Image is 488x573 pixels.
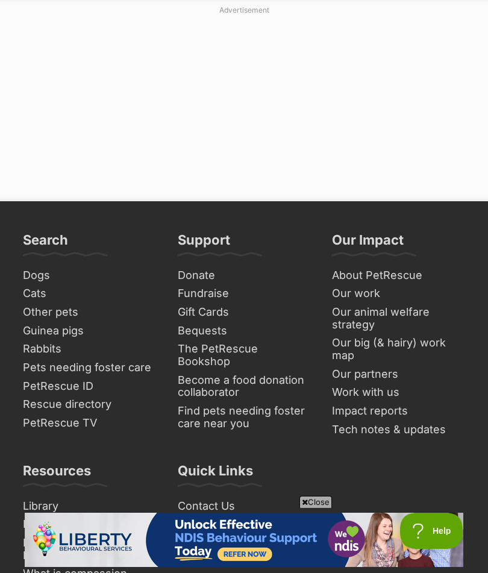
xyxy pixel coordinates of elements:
a: Find pets needing foster care near you [173,402,316,433]
a: PetRescue ID [18,377,161,396]
a: Rescue directory [18,395,161,414]
a: FAQ [18,515,161,534]
a: Our big (& hairy) work map [327,334,470,365]
a: How to Find the Right Dog Trainer [18,534,161,565]
a: Cats [18,284,161,303]
a: Other pets [18,303,161,322]
a: The PetRescue Bookshop [173,340,316,371]
a: Donate [173,266,316,285]
img: consumer-privacy-logo.png [1,1,11,11]
a: Contact Us [173,497,316,516]
a: Gift Cards [173,303,316,322]
h3: Search [23,231,68,255]
iframe: Advertisement [25,513,463,567]
a: Library [18,497,161,516]
a: Become a food donation collaborator [173,371,316,402]
a: Impact reports [327,402,470,421]
h3: Our Impact [332,231,404,255]
a: About PetRescue [327,266,470,285]
a: Tech notes & updates [327,421,470,439]
iframe: Advertisement [143,20,345,189]
a: Pets needing foster care [18,359,161,377]
h3: Quick Links [178,462,253,486]
a: Bequests [173,322,316,340]
span: Close [299,496,332,508]
h3: Support [178,231,230,255]
a: Privacy Notification [84,1,96,11]
a: Our partners [327,365,470,384]
img: consumer-privacy-logo.png [86,1,95,11]
a: Work with us [327,383,470,402]
a: Fundraise [173,284,316,303]
a: PetRescue TV [18,414,161,433]
a: Guinea pigs [18,322,161,340]
a: Our work [327,284,470,303]
a: Rabbits [18,340,161,359]
iframe: Help Scout Beacon - Open [400,513,464,549]
a: Dogs [18,266,161,285]
img: iconc.png [84,1,95,10]
a: Our animal welfare strategy [327,303,470,334]
h3: Resources [23,462,91,486]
